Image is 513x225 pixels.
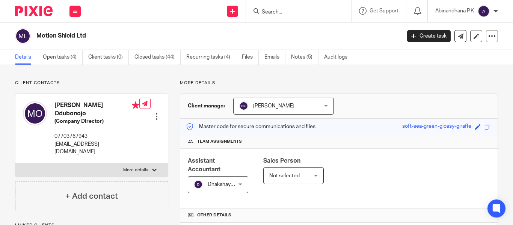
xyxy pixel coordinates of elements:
[261,9,329,16] input: Search
[180,80,498,86] p: More details
[264,50,285,65] a: Emails
[435,7,474,15] p: Abinandhana P.K
[54,101,139,118] h4: [PERSON_NAME] Odubonojo
[253,103,294,109] span: [PERSON_NAME]
[186,123,315,130] p: Master code for secure communications and files
[132,101,139,109] i: Primary
[208,182,239,187] span: Dhakshaya M
[15,6,53,16] img: Pixie
[263,158,300,164] span: Sales Person
[54,133,139,140] p: 07703767943
[194,180,203,189] img: svg%3E
[197,212,231,218] span: Other details
[407,30,451,42] a: Create task
[324,50,353,65] a: Audit logs
[65,190,118,202] h4: + Add contact
[370,8,398,14] span: Get Support
[43,50,83,65] a: Open tasks (4)
[186,50,236,65] a: Recurring tasks (4)
[54,118,139,125] h5: (Company Director)
[123,167,148,173] p: More details
[88,50,129,65] a: Client tasks (0)
[188,102,226,110] h3: Client manager
[15,28,31,44] img: svg%3E
[402,122,471,131] div: soft-sea-green-glossy-giraffe
[134,50,181,65] a: Closed tasks (44)
[269,173,300,178] span: Not selected
[188,158,220,172] span: Assistant Accountant
[197,139,242,145] span: Team assignments
[36,32,324,40] h2: Motion Shield Ltd
[23,101,47,125] img: svg%3E
[239,101,248,110] img: svg%3E
[291,50,318,65] a: Notes (5)
[15,80,168,86] p: Client contacts
[242,50,259,65] a: Files
[54,140,139,156] p: [EMAIL_ADDRESS][DOMAIN_NAME]
[15,50,37,65] a: Details
[478,5,490,17] img: svg%3E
